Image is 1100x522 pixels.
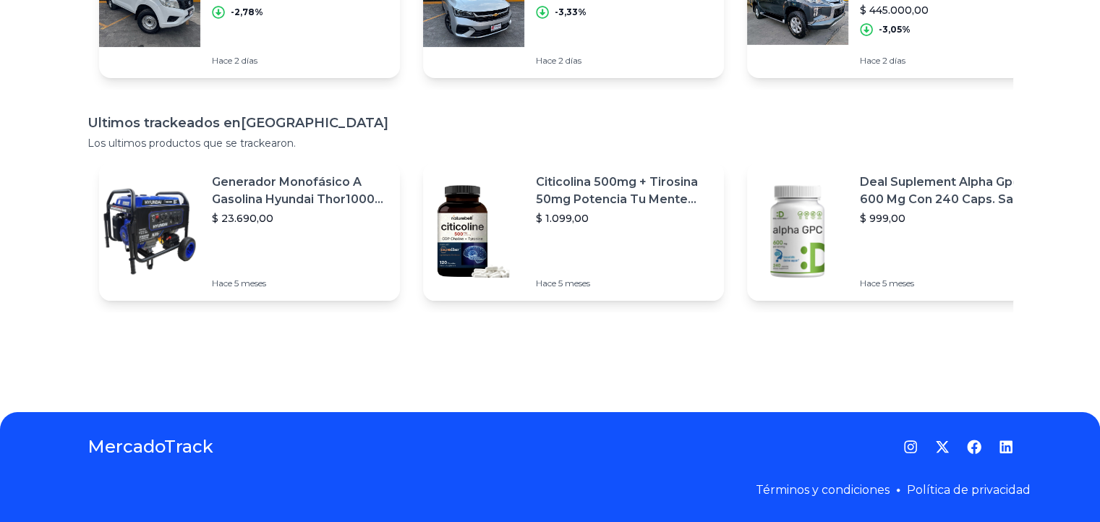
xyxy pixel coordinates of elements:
p: $ 999,00 [860,211,1036,226]
a: Featured imageGenerador Monofásico A Gasolina Hyundai Thor10000 P 11.5 Kw$ 23.690,00Hace 5 meses [99,162,400,301]
a: Facebook [967,440,981,454]
p: Hace 2 días [212,55,328,67]
a: Featured imageCiticolina 500mg + Tirosina 50mg Potencia Tu Mente (120caps) Sabor Sin Sabor$ 1.099... [423,162,724,301]
img: Featured image [423,181,524,282]
p: $ 23.690,00 [212,211,388,226]
a: Política de privacidad [907,483,1031,497]
p: Los ultimos productos que se trackearon. [88,136,1013,150]
a: Twitter [935,440,950,454]
p: -3,05% [879,24,911,35]
p: Deal Suplement Alpha Gpc 600 Mg Con 240 Caps. Salud Cerebral Sabor S/n [860,174,1036,208]
p: Citicolina 500mg + Tirosina 50mg Potencia Tu Mente (120caps) Sabor Sin Sabor [536,174,712,208]
p: -2,78% [231,7,263,18]
a: LinkedIn [999,440,1013,454]
p: $ 445.000,00 [860,3,1036,17]
p: Hace 2 días [860,55,1036,67]
p: Hace 2 días [536,55,663,67]
a: MercadoTrack [88,435,213,458]
h1: Ultimos trackeados en [GEOGRAPHIC_DATA] [88,113,1013,133]
a: Términos y condiciones [756,483,890,497]
a: Instagram [903,440,918,454]
p: -3,33% [555,7,587,18]
p: $ 1.099,00 [536,211,712,226]
img: Featured image [99,181,200,282]
p: Hace 5 meses [860,278,1036,289]
a: Featured imageDeal Suplement Alpha Gpc 600 Mg Con 240 Caps. Salud Cerebral Sabor S/n$ 999,00Hace ... [747,162,1048,301]
p: Hace 5 meses [536,278,712,289]
p: Generador Monofásico A Gasolina Hyundai Thor10000 P 11.5 Kw [212,174,388,208]
p: Hace 5 meses [212,278,388,289]
img: Featured image [747,181,848,282]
